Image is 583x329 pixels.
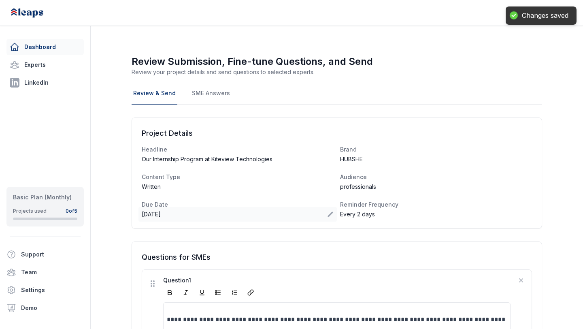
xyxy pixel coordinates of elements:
div: Basic Plan (Monthly) [13,193,77,201]
div: Changes saved [522,11,568,20]
a: SME Answers [190,83,232,105]
a: Experts [6,57,84,73]
button: Add Link [244,286,257,299]
div: 0 of 5 [66,208,77,214]
h1: Review Submission, Fine-tune Questions, and Send [132,55,542,68]
a: Team [3,264,87,280]
img: Leaps [10,4,62,22]
a: LinkedIn [6,75,84,91]
span: HUBSHE [340,155,363,163]
button: Underline (Cmd+U) [196,286,209,299]
span: Our Internship Program at Kiteview Technologies [142,155,272,163]
dt: Content Type [142,173,334,181]
dt: Due Date [142,201,334,209]
button: Italic (Cmd+I) [179,286,192,299]
div: Question 1 [163,276,511,284]
a: Settings [3,282,87,298]
button: Numbered List [228,286,241,299]
p: Review your project details and send questions to selected experts. [132,68,542,76]
dt: Brand [340,145,532,154]
span: Every 2 days [340,210,375,218]
dt: Audience [340,173,532,181]
span: Written [142,183,161,191]
a: Demo [3,300,87,316]
a: Review & Send [132,83,177,105]
h2: Project Details [142,128,532,139]
button: Bold (Cmd+B) [163,286,176,299]
dt: Reminder Frequency [340,201,532,209]
div: Projects used [13,208,47,214]
span: professionals [340,183,376,191]
button: Support [3,246,81,263]
button: Bullet List [212,286,225,299]
a: Dashboard [6,39,84,55]
dt: Headline [142,145,334,154]
h2: Questions for SMEs [142,252,532,263]
button: Delete question [517,276,525,284]
span: [DATE] [142,210,161,218]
